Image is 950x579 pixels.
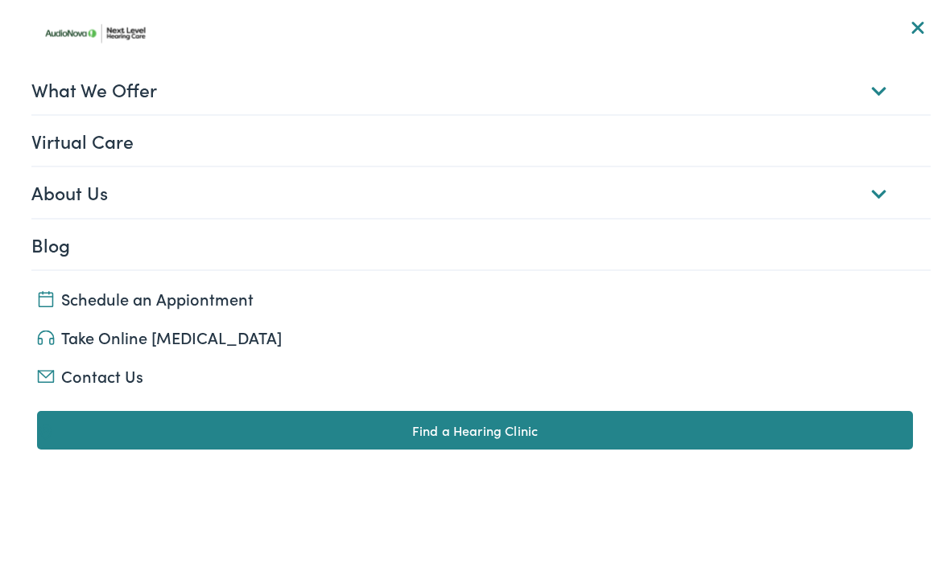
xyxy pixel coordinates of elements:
[31,220,931,269] a: Blog
[37,370,55,383] img: An icon representing mail communication is presented in a unique teal color.
[37,291,55,307] img: Calendar icon representing the ability to schedule a hearing test or hearing aid appointment at N...
[31,167,931,217] a: About Us
[37,331,55,346] img: An icon symbolizing headphones, colored in teal, suggests audio-related services or features.
[37,326,914,348] a: Take Online [MEDICAL_DATA]
[37,364,914,387] a: Contact Us
[31,116,931,166] a: Virtual Care
[37,287,914,310] a: Schedule an Appiontment
[37,424,55,440] img: A map pin icon in teal indicates location-related features or services.
[37,411,914,450] a: Find a Hearing Clinic
[31,64,931,114] a: What We Offer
